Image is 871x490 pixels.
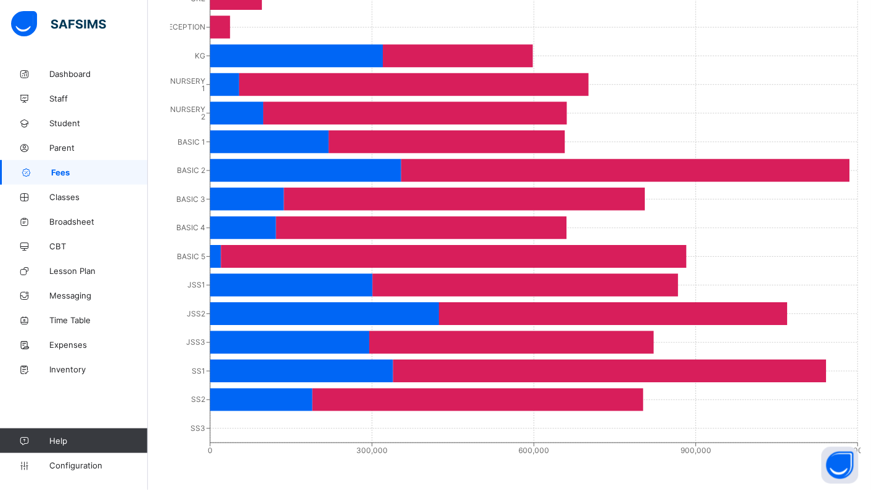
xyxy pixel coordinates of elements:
span: Messaging [49,291,148,300]
tspan: 600,000 [519,446,550,455]
tspan: KG [195,51,205,60]
span: Help [49,436,147,446]
span: Fees [51,167,148,177]
span: Staff [49,94,148,103]
tspan: 900,000 [681,446,711,455]
tspan: JSS3 [186,337,205,347]
span: Time Table [49,315,148,325]
span: Expenses [49,340,148,350]
tspan: BASIC 2 [177,166,205,175]
tspan: JSS1 [187,280,205,289]
tspan: 1 [202,83,205,92]
tspan: SS2 [191,395,205,404]
span: Classes [49,192,148,202]
tspan: BASIC 3 [176,194,205,203]
button: Open asap [822,447,859,484]
span: Inventory [49,364,148,374]
tspan: 1,200,000 [828,446,864,455]
tspan: SS3 [190,424,205,433]
span: Lesson Plan [49,266,148,276]
tspan: JSS2 [187,309,205,318]
span: Parent [49,143,148,153]
tspan: 0 [208,446,213,455]
span: Broadsheet [49,217,148,227]
span: Configuration [49,460,147,470]
span: Dashboard [49,69,148,79]
tspan: 300,000 [356,446,388,455]
span: Student [49,118,148,128]
tspan: NURSERY [170,76,205,85]
tspan: BASIC 4 [176,223,205,232]
span: CBT [49,241,148,251]
tspan: RECEPTION [163,22,205,31]
tspan: 2 [201,112,205,121]
tspan: BASIC 5 [177,252,205,261]
img: safsims [11,11,106,37]
tspan: NURSERY [170,105,205,114]
tspan: SS1 [192,366,205,376]
tspan: BASIC 1 [178,137,205,146]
